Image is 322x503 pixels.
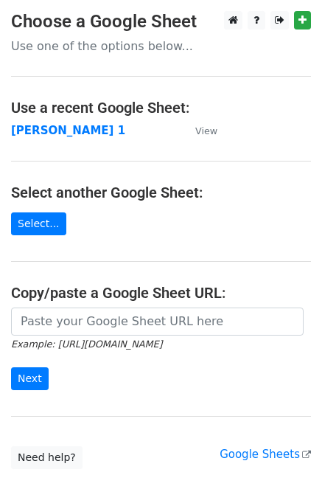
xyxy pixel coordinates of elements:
p: Use one of the options below... [11,38,311,54]
h3: Choose a Google Sheet [11,11,311,32]
h4: Select another Google Sheet: [11,184,311,201]
small: Example: [URL][DOMAIN_NAME] [11,339,162,350]
small: View [195,125,217,136]
a: Need help? [11,446,83,469]
input: Next [11,367,49,390]
h4: Copy/paste a Google Sheet URL: [11,284,311,302]
a: Google Sheets [220,448,311,461]
input: Paste your Google Sheet URL here [11,308,304,336]
a: [PERSON_NAME] 1 [11,124,125,137]
h4: Use a recent Google Sheet: [11,99,311,117]
a: View [181,124,217,137]
a: Select... [11,212,66,235]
